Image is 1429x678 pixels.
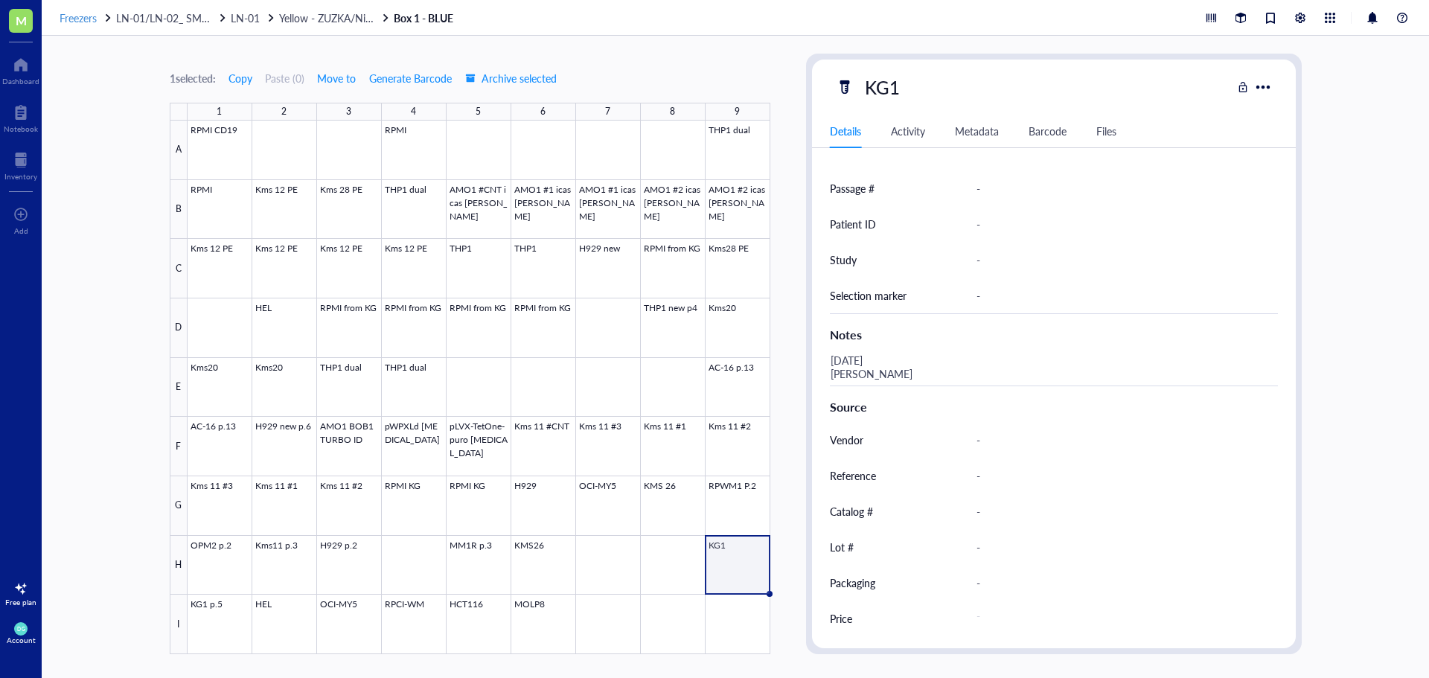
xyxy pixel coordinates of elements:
div: A [170,121,188,180]
span: M [16,11,27,30]
div: - [970,460,1272,491]
span: DG [17,626,25,632]
a: LN-01/LN-02_ SMALL/BIG STORAGE ROOM [116,11,228,25]
div: Study [830,252,857,268]
span: Move to [317,72,356,84]
div: Passage # [830,180,875,196]
a: Inventory [4,148,37,181]
a: LN-01Yellow - ZUZKA/Nikol [231,11,391,25]
div: 5 [476,102,481,121]
div: Notes [830,326,1278,344]
a: Dashboard [2,53,39,86]
div: KG1 [858,71,907,103]
a: Freezers [60,11,113,25]
div: - [970,531,1272,563]
div: Barcode [1029,123,1067,139]
button: Move to [316,66,357,90]
div: 3 [346,102,351,121]
div: Metadata [955,123,999,139]
span: Copy [228,72,252,84]
div: - [970,567,1272,598]
div: B [170,180,188,240]
div: 6 [540,102,546,121]
div: Selection marker [830,287,907,304]
div: Reference [830,467,876,484]
div: - [970,496,1272,527]
span: Generate Barcode [369,72,452,84]
div: C [170,239,188,298]
div: Inventory [4,172,37,181]
div: 9 [735,102,740,121]
div: 2 [281,102,287,121]
span: Freezers [60,10,97,25]
div: Files [1096,123,1116,139]
span: Yellow - ZUZKA/Nikol [279,10,379,25]
div: H [170,536,188,595]
div: Catalog # [830,503,873,519]
div: E [170,358,188,418]
div: - [970,173,1272,204]
div: Details [830,123,861,139]
span: Archive selected [465,72,557,84]
div: I [170,595,188,654]
div: 1 [217,102,222,121]
div: Account [7,636,36,645]
div: - [970,244,1272,275]
div: Lot # [830,539,854,555]
span: LN-01 [231,10,260,25]
div: - [970,208,1272,240]
div: Free plan [5,598,36,607]
a: Notebook [4,100,38,133]
div: 8 [670,102,675,121]
div: Add [14,226,28,235]
div: Activity [891,123,925,139]
div: - [970,605,1266,632]
div: Source [830,398,1278,416]
div: D [170,298,188,358]
div: Patient ID [830,216,876,232]
div: F [170,417,188,476]
span: LN-01/LN-02_ SMALL/BIG STORAGE ROOM [116,10,326,25]
div: Price [830,610,852,627]
button: Paste (0) [265,66,304,90]
div: Packaging [830,575,875,591]
div: Dashboard [2,77,39,86]
button: Generate Barcode [368,66,453,90]
div: [DATE] [PERSON_NAME] [824,350,1272,386]
div: 4 [411,102,416,121]
div: Notebook [4,124,38,133]
button: Copy [228,66,253,90]
div: G [170,476,188,536]
div: - [970,424,1272,455]
div: Vendor [830,432,863,448]
div: 7 [605,102,610,121]
button: Archive selected [464,66,557,90]
div: 1 selected: [170,70,216,86]
a: Box 1 - BLUE [394,11,456,25]
div: - [970,280,1272,311]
